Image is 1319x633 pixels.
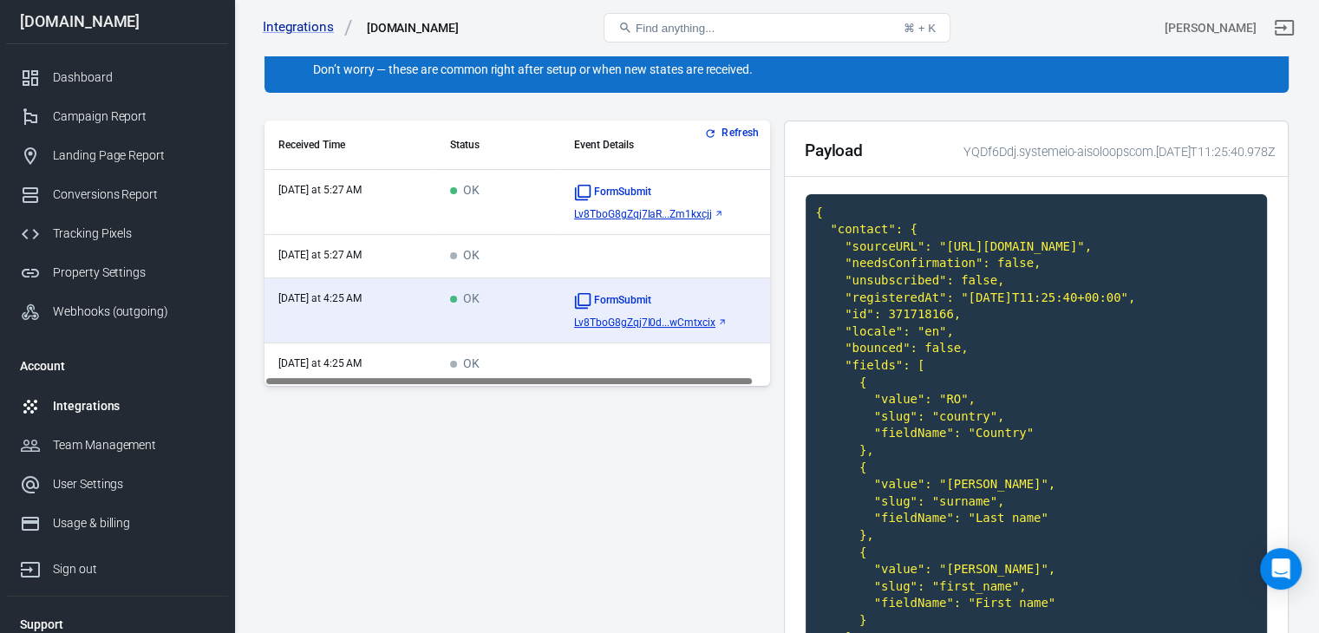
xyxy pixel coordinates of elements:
[53,147,214,165] div: Landing Page Report
[278,184,362,196] time: 2025-08-27T05:27:27-07:00
[574,208,771,220] a: Lv8TboG8gZqj7laR...Zm1kxcjj
[450,184,480,199] span: OK
[636,22,715,35] span: Find anything...
[53,397,214,415] div: Integrations
[6,465,228,504] a: User Settings
[264,121,436,170] th: Received Time
[6,345,228,387] li: Account
[6,14,228,29] div: [DOMAIN_NAME]
[6,543,228,589] a: Sign out
[278,292,362,304] time: 2025-08-27T04:25:40-07:00
[53,108,214,126] div: Campaign Report
[6,253,228,292] a: Property Settings
[264,121,770,386] div: scrollable content
[574,292,651,310] span: Standard event name
[53,436,214,454] div: Team Management
[574,316,771,329] a: Lv8TboG8gZqj7I0d...wCmtxcix
[313,61,1172,79] p: Don’t worry — these are common right after setup or when new states are received.
[53,560,214,578] div: Sign out
[436,121,560,170] th: Status
[1263,7,1305,49] a: Sign out
[6,292,228,331] a: Webhooks (outgoing)
[53,225,214,243] div: Tracking Pixels
[450,249,480,264] span: OK
[957,143,1276,161] div: YQDf6Ddj.systemeio-aisoloopscom.[DATE]T11:25:40.978Z
[604,13,950,42] button: Find anything...⌘ + K
[53,264,214,282] div: Property Settings
[701,124,766,142] button: Refresh
[53,69,214,87] div: Dashboard
[53,475,214,493] div: User Settings
[6,504,228,543] a: Usage & billing
[574,208,712,220] span: Lv8TboG8gZqj7laRlJILr9Zm1kxcjj
[53,186,214,204] div: Conversions Report
[6,387,228,426] a: Integrations
[1260,548,1302,590] div: Open Intercom Messenger
[6,136,228,175] a: Landing Page Report
[805,141,864,160] h2: Payload
[263,18,353,36] a: Integrations
[450,292,480,307] span: OK
[6,426,228,465] a: Team Management
[367,19,459,36] div: Systeme.io
[53,514,214,532] div: Usage & billing
[6,175,228,214] a: Conversions Report
[904,22,936,35] div: ⌘ + K
[574,184,651,201] span: Standard event name
[278,357,362,369] time: 2025-08-27T04:25:40-07:00
[450,357,480,372] span: OK
[278,249,362,261] time: 2025-08-27T05:27:26-07:00
[574,316,715,329] span: Lv8TboG8gZqj7I0diwd5ScwCmtxcix
[53,303,214,321] div: Webhooks (outgoing)
[6,214,228,253] a: Tracking Pixels
[560,121,785,170] th: Event Details
[1165,19,1257,37] div: Account id: YQDf6Ddj
[6,58,228,97] a: Dashboard
[6,97,228,136] a: Campaign Report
